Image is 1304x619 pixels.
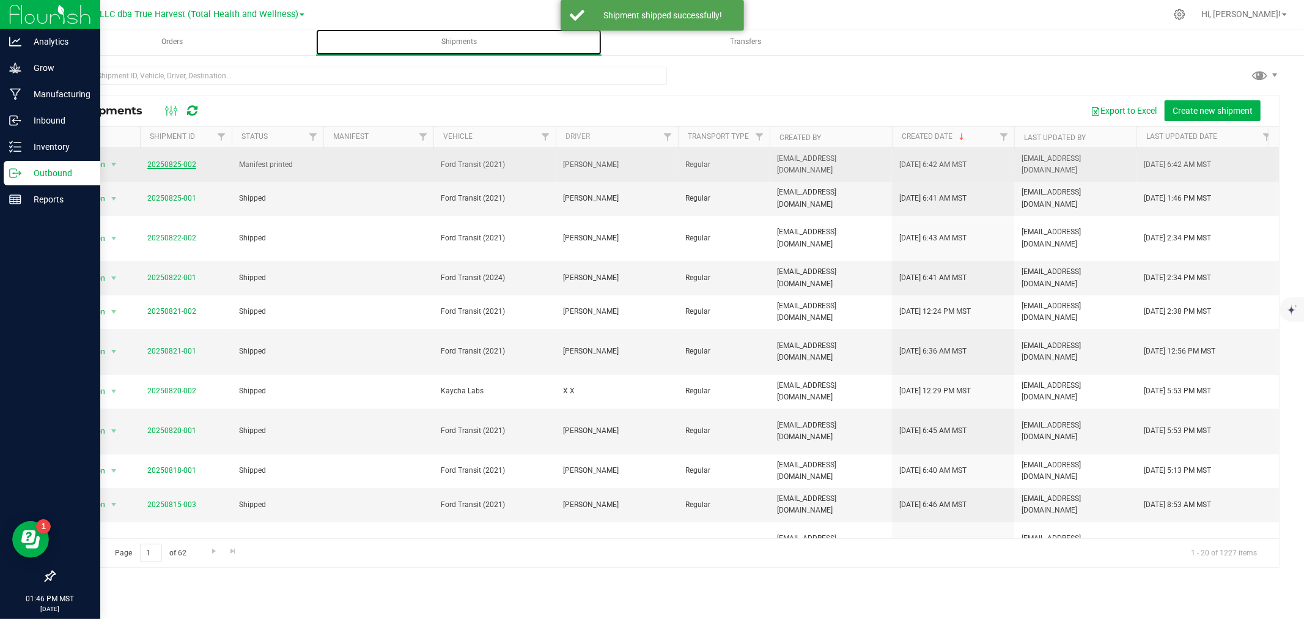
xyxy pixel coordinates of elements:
[441,499,548,511] span: Ford Transit (2021)
[239,272,316,284] span: Shipped
[777,226,885,250] span: [EMAIL_ADDRESS][DOMAIN_NAME]
[1144,306,1211,317] span: [DATE] 2:38 PM MST
[106,190,122,207] span: select
[1172,9,1187,20] div: Manage settings
[441,232,548,244] span: Ford Transit (2021)
[239,499,316,511] span: Shipped
[777,187,885,210] span: [EMAIL_ADDRESS][DOMAIN_NAME]
[556,127,678,148] th: Driver
[150,132,195,141] a: Shipment ID
[591,9,735,21] div: Shipment shipped successfully!
[147,307,196,316] a: 20250821-002
[1144,159,1211,171] span: [DATE] 6:42 AM MST
[9,167,21,179] inline-svg: Outbound
[777,300,885,324] span: [EMAIL_ADDRESS][DOMAIN_NAME]
[777,340,885,363] span: [EMAIL_ADDRESS][DOMAIN_NAME]
[713,37,778,47] span: Transfers
[54,67,667,85] input: Search Shipment ID, Vehicle, Driver, Destination...
[21,166,95,180] p: Outbound
[147,194,196,202] a: 20250825-001
[1022,459,1129,483] span: [EMAIL_ADDRESS][DOMAIN_NAME]
[239,306,316,317] span: Shipped
[239,232,316,244] span: Shipped
[9,193,21,206] inline-svg: Reports
[994,127,1014,147] a: Filter
[1022,493,1129,516] span: [EMAIL_ADDRESS][DOMAIN_NAME]
[902,132,967,141] a: Created Date
[685,159,762,171] span: Regular
[224,544,242,560] a: Go to the last page
[239,346,316,357] span: Shipped
[899,193,967,204] span: [DATE] 6:41 AM MST
[9,35,21,48] inline-svg: Analytics
[9,114,21,127] inline-svg: Inbound
[777,459,885,483] span: [EMAIL_ADDRESS][DOMAIN_NAME]
[779,133,821,142] a: Created By
[105,544,197,563] span: Page of 62
[145,37,199,47] span: Orders
[899,272,967,284] span: [DATE] 6:41 AM MST
[106,270,122,287] span: select
[603,29,888,55] a: Transfers
[1201,9,1281,19] span: Hi, [PERSON_NAME]!
[140,544,162,563] input: 1
[21,139,95,154] p: Inventory
[413,127,433,147] a: Filter
[685,346,762,357] span: Regular
[1024,133,1086,142] a: Last Updated By
[1022,300,1129,324] span: [EMAIL_ADDRESS][DOMAIN_NAME]
[1144,272,1211,284] span: [DATE] 2:34 PM MST
[147,387,196,395] a: 20250820-002
[777,420,885,443] span: [EMAIL_ADDRESS][DOMAIN_NAME]
[1144,425,1211,437] span: [DATE] 5:53 PM MST
[239,425,316,437] span: Shipped
[563,499,671,511] span: [PERSON_NAME]
[1144,385,1211,397] span: [DATE] 5:53 PM MST
[147,426,196,435] a: 20250820-001
[333,132,369,141] a: Manifest
[563,159,671,171] span: [PERSON_NAME]
[1144,465,1211,476] span: [DATE] 5:13 PM MST
[441,425,548,437] span: Ford Transit (2021)
[658,127,678,147] a: Filter
[563,425,671,437] span: [PERSON_NAME]
[147,347,196,355] a: 20250821-001
[106,536,122,553] span: select
[441,193,548,204] span: Ford Transit (2021)
[106,156,122,173] span: select
[9,62,21,74] inline-svg: Grow
[563,465,671,476] span: [PERSON_NAME]
[685,385,762,397] span: Regular
[685,232,762,244] span: Regular
[1165,100,1261,121] button: Create new shipment
[106,303,122,321] span: select
[241,132,268,141] a: Status
[563,346,671,357] span: [PERSON_NAME]
[316,29,602,55] a: Shipments
[1022,153,1129,176] span: [EMAIL_ADDRESS][DOMAIN_NAME]
[147,234,196,242] a: 20250822-002
[685,193,762,204] span: Regular
[899,232,967,244] span: [DATE] 6:43 AM MST
[441,306,548,317] span: Ford Transit (2021)
[1144,232,1211,244] span: [DATE] 2:34 PM MST
[1022,187,1129,210] span: [EMAIL_ADDRESS][DOMAIN_NAME]
[685,306,762,317] span: Regular
[425,37,493,47] span: Shipments
[147,500,196,509] a: 20250815-003
[563,232,671,244] span: [PERSON_NAME]
[899,499,967,511] span: [DATE] 6:46 AM MST
[147,273,196,282] a: 20250822-001
[441,346,548,357] span: Ford Transit (2021)
[685,465,762,476] span: Regular
[239,385,316,397] span: Shipped
[777,493,885,516] span: [EMAIL_ADDRESS][DOMAIN_NAME]
[106,496,122,513] span: select
[1083,100,1165,121] button: Export to Excel
[1144,193,1211,204] span: [DATE] 1:46 PM MST
[239,465,316,476] span: Shipped
[1022,266,1129,289] span: [EMAIL_ADDRESS][DOMAIN_NAME]
[21,87,95,102] p: Manufacturing
[21,192,95,207] p: Reports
